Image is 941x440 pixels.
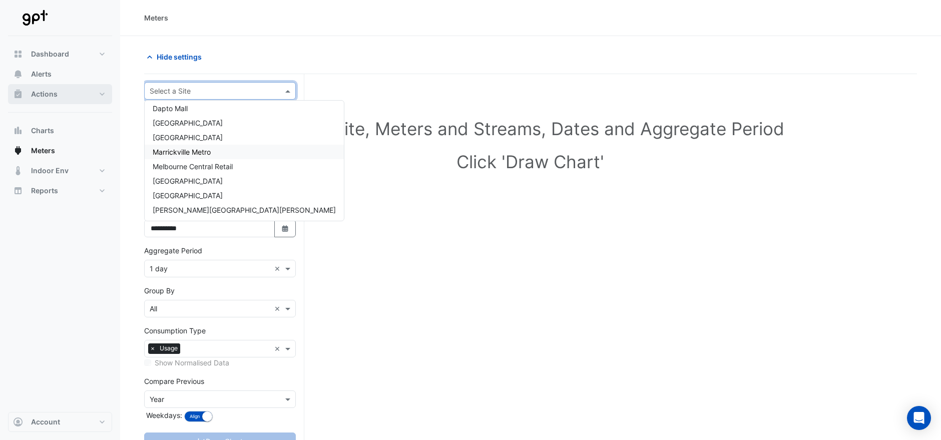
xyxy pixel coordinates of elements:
div: Open Intercom Messenger [907,406,931,430]
label: Weekdays: [144,410,182,420]
button: Charts [8,121,112,141]
button: Account [8,412,112,432]
button: Indoor Env [8,161,112,181]
span: Charts [31,126,54,136]
app-icon: Charts [13,126,23,136]
span: [GEOGRAPHIC_DATA] [153,191,223,200]
span: [PERSON_NAME][GEOGRAPHIC_DATA][PERSON_NAME] [153,206,336,214]
button: Alerts [8,64,112,84]
app-icon: Meters [13,146,23,156]
span: Reports [31,186,58,196]
span: Melbourne Central Retail [153,162,233,171]
app-icon: Alerts [13,69,23,79]
span: Dapto Mall [153,104,188,113]
label: Show Normalised Data [155,357,229,368]
label: Group By [144,285,175,296]
app-icon: Dashboard [13,49,23,59]
span: Indoor Env [31,166,69,176]
span: Dashboard [31,49,69,59]
button: Actions [8,84,112,104]
span: Marrickville Metro [153,148,211,156]
span: × [148,343,157,353]
span: Actions [31,89,58,99]
span: Clear [274,303,283,314]
span: Hide settings [157,52,202,62]
app-icon: Reports [13,186,23,196]
span: Alerts [31,69,52,79]
button: Reports [8,181,112,201]
button: Hide settings [144,48,208,66]
span: Meters [31,146,55,156]
fa-icon: Select Date [281,224,290,233]
h1: Click 'Draw Chart' [160,151,901,172]
span: [GEOGRAPHIC_DATA] [153,177,223,185]
app-icon: Actions [13,89,23,99]
span: Usage [157,343,180,353]
label: Aggregate Period [144,245,202,256]
span: [GEOGRAPHIC_DATA] [153,119,223,127]
button: Meters [8,141,112,161]
span: Clear [274,343,283,354]
div: Options List [145,101,344,221]
span: Clear [274,263,283,274]
div: Meters [144,13,168,23]
label: Consumption Type [144,325,206,336]
span: [GEOGRAPHIC_DATA] [153,133,223,142]
div: Select meters or streams to enable normalisation [144,357,296,368]
label: Compare Previous [144,376,204,386]
h1: Select Site, Meters and Streams, Dates and Aggregate Period [160,118,901,139]
span: Account [31,417,60,427]
app-icon: Indoor Env [13,166,23,176]
button: Dashboard [8,44,112,64]
img: Company Logo [12,8,57,28]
